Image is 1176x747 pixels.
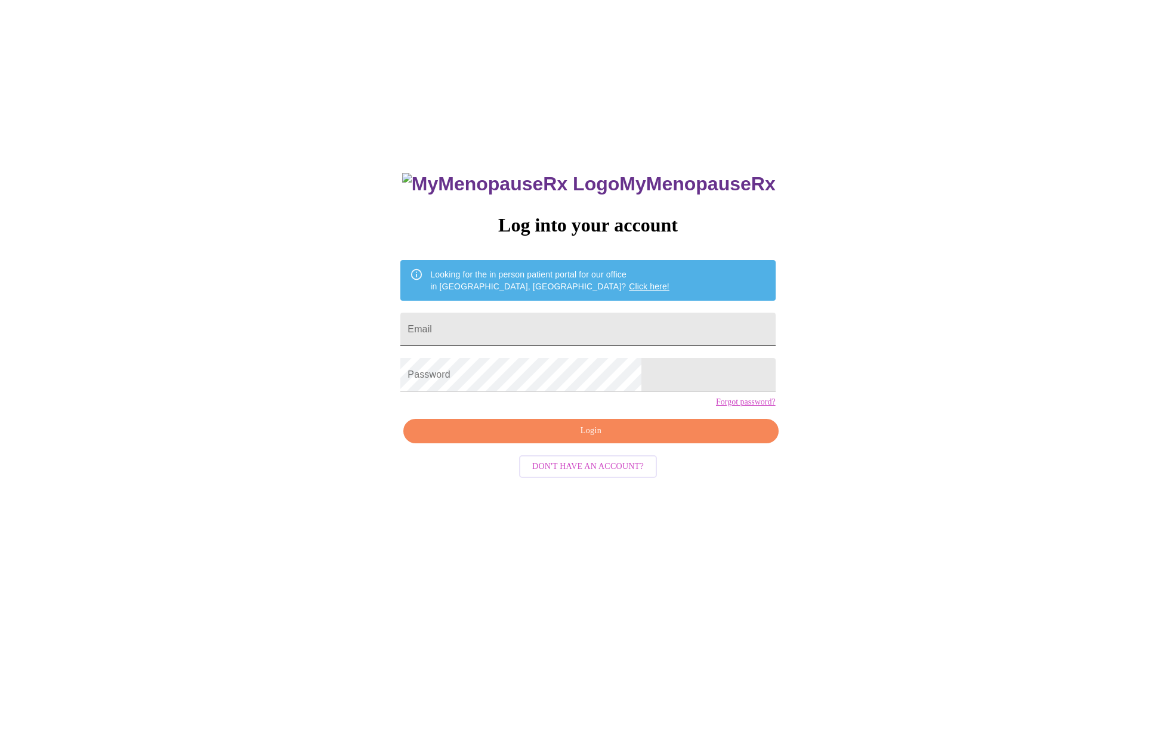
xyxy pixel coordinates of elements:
span: Don't have an account? [532,459,644,474]
span: Login [417,424,764,439]
button: Don't have an account? [519,455,657,479]
h3: Log into your account [400,214,775,236]
img: MyMenopauseRx Logo [402,173,619,195]
a: Don't have an account? [516,461,660,471]
a: Forgot password? [716,397,776,407]
a: Click here! [629,282,669,291]
h3: MyMenopauseRx [402,173,776,195]
div: Looking for the in person patient portal for our office in [GEOGRAPHIC_DATA], [GEOGRAPHIC_DATA]? [430,264,669,297]
button: Login [403,419,778,443]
